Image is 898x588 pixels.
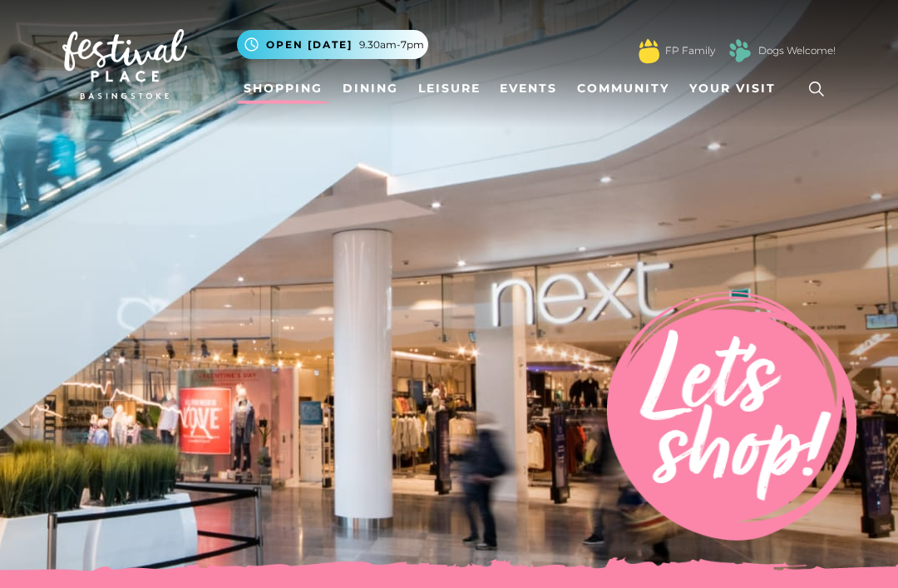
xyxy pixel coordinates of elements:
[758,43,836,58] a: Dogs Welcome!
[237,30,428,59] button: Open [DATE] 9.30am-7pm
[570,73,676,104] a: Community
[336,73,405,104] a: Dining
[683,73,791,104] a: Your Visit
[237,73,329,104] a: Shopping
[689,80,776,97] span: Your Visit
[359,37,424,52] span: 9.30am-7pm
[62,29,187,99] img: Festival Place Logo
[665,43,715,58] a: FP Family
[266,37,353,52] span: Open [DATE]
[412,73,487,104] a: Leisure
[493,73,564,104] a: Events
